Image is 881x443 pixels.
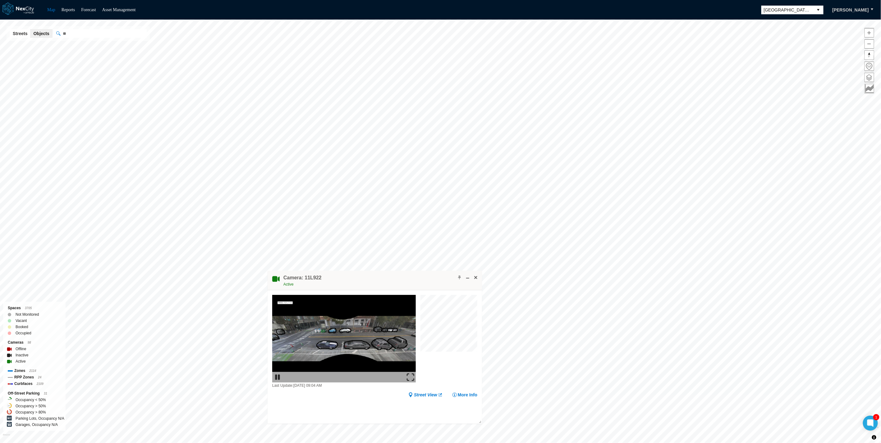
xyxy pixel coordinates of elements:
[29,369,36,373] span: 2114
[81,7,96,12] a: Forecast
[16,358,26,364] label: Active
[870,434,878,441] button: Toggle attribution
[8,390,61,397] div: Off-Street Parking
[8,374,61,381] div: RPP Zones
[102,7,136,12] a: Asset Management
[826,5,875,15] button: [PERSON_NAME]
[865,39,874,49] button: Zoom out
[283,274,322,281] h4: Double-click to make header text selectable
[47,7,55,12] a: Map
[272,295,416,382] img: video
[865,39,874,48] span: Zoom out
[283,282,294,287] span: Active
[16,409,46,415] label: Occupancy > 80%
[408,392,443,398] a: Street View
[25,306,32,310] span: 3705
[272,382,416,389] div: Last Update: [DATE] 09:04 AM
[16,318,27,324] label: Vacant
[8,368,61,374] div: Zones
[764,7,811,13] span: [GEOGRAPHIC_DATA][PERSON_NAME]
[33,30,49,37] span: Objects
[274,373,281,381] img: play
[16,422,58,428] label: Garages, Occupancy N/A
[62,7,75,12] a: Reports
[16,403,46,409] label: Occupancy > 50%
[865,50,874,60] button: Reset bearing to north
[872,434,876,441] span: Toggle attribution
[3,434,10,441] a: Mapbox homepage
[814,6,824,14] button: select
[452,392,477,398] button: More Info
[16,352,28,358] label: Inactive
[8,305,61,311] div: Spaces
[16,330,31,336] label: Occupied
[8,381,61,387] div: Curbfaces
[833,7,869,13] span: [PERSON_NAME]
[13,30,27,37] span: Streets
[414,392,437,398] span: Street View
[16,311,39,318] label: Not Monitored
[865,84,874,93] button: Key metrics
[873,414,879,420] div: 1
[420,295,477,352] canvas: Map
[283,274,322,287] div: Double-click to make header text selectable
[865,73,874,82] button: Layers management
[38,376,41,379] span: 24
[10,29,30,38] button: Streets
[44,392,47,395] span: 31
[16,397,46,403] label: Occupancy < 50%
[16,324,28,330] label: Booked
[16,346,26,352] label: Offline
[8,339,61,346] div: Cameras
[865,28,874,38] button: Zoom in
[30,29,52,38] button: Objects
[28,341,31,344] span: 98
[407,373,414,381] img: expand
[37,382,44,386] span: 2109
[458,392,477,398] span: More Info
[865,28,874,37] span: Zoom in
[865,61,874,71] button: Home
[16,415,64,422] label: Parking Lots, Occupancy N/A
